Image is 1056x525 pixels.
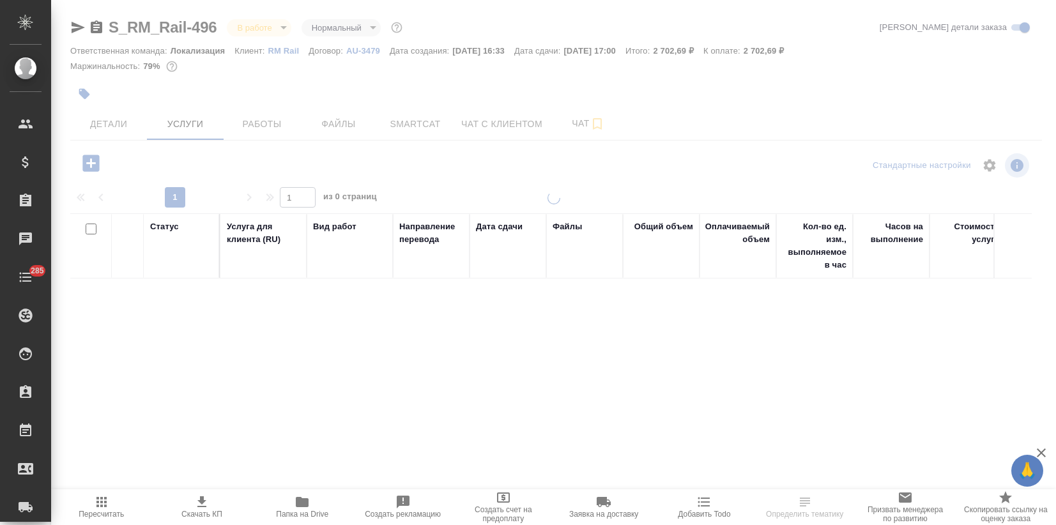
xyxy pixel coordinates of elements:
[51,489,151,525] button: Пересчитать
[1011,455,1043,487] button: 🙏
[276,510,328,519] span: Папка на Drive
[79,510,124,519] span: Пересчитать
[569,510,638,519] span: Заявка на доставку
[227,220,300,246] div: Услуга для клиента (RU)
[3,261,48,293] a: 285
[654,489,754,525] button: Добавить Todo
[553,220,582,233] div: Файлы
[855,489,955,525] button: Призвать менеджера по развитию
[862,505,947,523] span: Призвать менеджера по развитию
[936,220,1000,246] div: Стоимость услуги
[956,489,1056,525] button: Скопировать ссылку на оценку заказа
[554,489,654,525] button: Заявка на доставку
[963,505,1048,523] span: Скопировать ссылку на оценку заказа
[313,220,356,233] div: Вид работ
[783,220,846,271] div: Кол-во ед. изм., выполняемое в час
[151,489,252,525] button: Скачать КП
[705,220,770,246] div: Оплачиваемый объем
[766,510,843,519] span: Определить тематику
[399,220,463,246] div: Направление перевода
[365,510,441,519] span: Создать рекламацию
[859,220,923,246] div: Часов на выполнение
[453,489,553,525] button: Создать счет на предоплату
[476,220,523,233] div: Дата сдачи
[150,220,179,233] div: Статус
[678,510,730,519] span: Добавить Todo
[1016,457,1038,484] span: 🙏
[461,505,546,523] span: Создать счет на предоплату
[634,220,693,233] div: Общий объем
[754,489,855,525] button: Определить тематику
[353,489,453,525] button: Создать рекламацию
[23,264,52,277] span: 285
[181,510,222,519] span: Скачать КП
[252,489,353,525] button: Папка на Drive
